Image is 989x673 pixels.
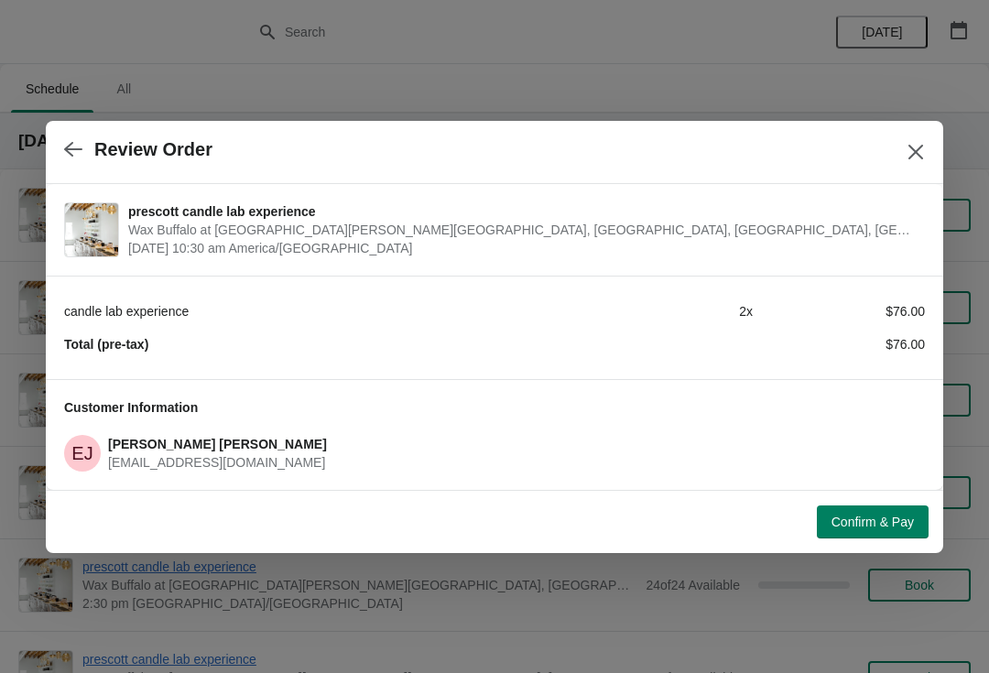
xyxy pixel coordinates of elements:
[128,221,916,239] span: Wax Buffalo at [GEOGRAPHIC_DATA][PERSON_NAME][GEOGRAPHIC_DATA], [GEOGRAPHIC_DATA], [GEOGRAPHIC_DA...
[108,437,327,451] span: [PERSON_NAME] [PERSON_NAME]
[108,455,325,470] span: [EMAIL_ADDRESS][DOMAIN_NAME]
[753,302,925,320] div: $76.00
[128,202,916,221] span: prescott candle lab experience
[64,337,148,352] strong: Total (pre-tax)
[64,435,101,472] span: Emily
[128,239,916,257] span: [DATE] 10:30 am America/[GEOGRAPHIC_DATA]
[899,136,932,168] button: Close
[64,302,581,320] div: candle lab experience
[64,400,198,415] span: Customer Information
[817,505,929,538] button: Confirm & Pay
[65,203,118,256] img: prescott candle lab experience | Wax Buffalo at Prescott, Prescott Avenue, Lincoln, NE, USA | Oct...
[581,302,753,320] div: 2 x
[753,335,925,353] div: $76.00
[71,443,92,463] text: EJ
[94,139,212,160] h2: Review Order
[831,515,914,529] span: Confirm & Pay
